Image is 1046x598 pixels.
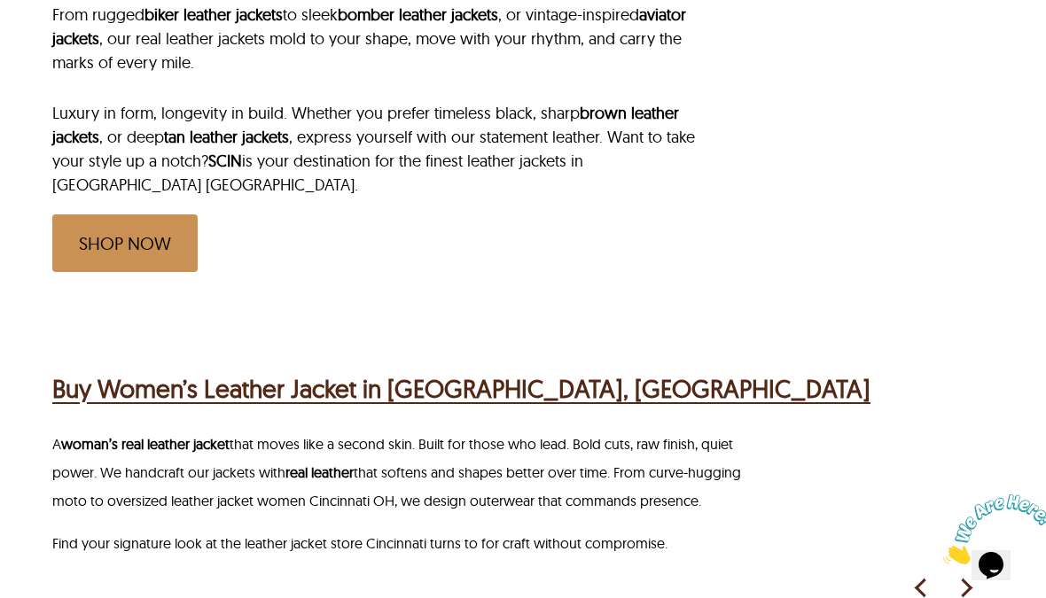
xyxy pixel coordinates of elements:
[61,435,230,453] a: woman’s real leather jacket
[936,487,1046,571] iframe: chat widget
[52,101,711,197] p: Luxury in form, longevity in build. Whether you prefer timeless black, sharp , or deep , express ...
[338,4,498,25] a: bomber leather jackets
[52,430,748,515] p: A that moves like a second skin. Built for those who lead. Bold cuts, raw finish, quiet power. We...
[52,214,198,272] a: SHOP NOW
[164,127,289,147] a: tan leather jackets
[52,4,686,49] a: aviator jackets
[52,370,870,408] div: Buy Women’s Leather Jacket in Cincinnati, OH
[285,463,354,481] a: real leather
[208,151,242,171] a: SCIN
[7,7,117,77] img: Chat attention grabber
[144,4,283,25] a: biker leather jackets
[52,529,748,557] p: Find your signature look at the leather jacket store Cincinnati turns to for craft without compro...
[52,370,870,408] a: Buy Women’s Leather Jacket in [GEOGRAPHIC_DATA], [GEOGRAPHIC_DATA]
[52,103,679,147] a: brown leather jackets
